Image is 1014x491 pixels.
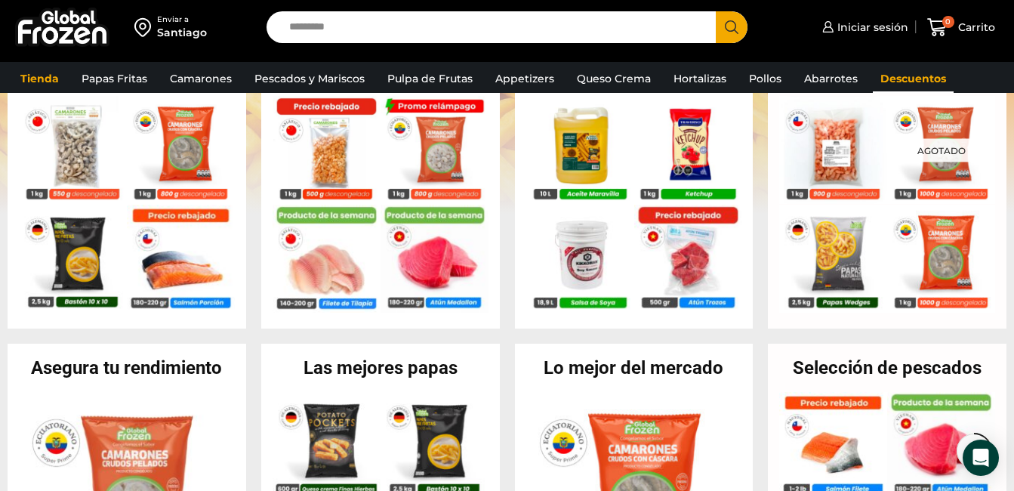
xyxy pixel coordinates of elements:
[162,64,239,93] a: Camarones
[666,64,734,93] a: Hortalizas
[247,64,372,93] a: Pescados y Mariscos
[768,359,1006,377] h2: Selección de pescados
[488,64,562,93] a: Appetizers
[8,359,246,377] h2: Asegura tu rendimiento
[157,14,207,25] div: Enviar a
[963,440,999,476] div: Open Intercom Messenger
[818,12,908,42] a: Iniciar sesión
[261,359,500,377] h2: Las mejores papas
[74,64,155,93] a: Papas Fritas
[157,25,207,40] div: Santiago
[907,138,976,162] p: Agotado
[923,10,999,45] a: 0 Carrito
[834,20,908,35] span: Iniciar sesión
[380,64,480,93] a: Pulpa de Frutas
[569,64,658,93] a: Queso Crema
[873,64,954,93] a: Descuentos
[797,64,865,93] a: Abarrotes
[134,14,157,40] img: address-field-icon.svg
[515,359,754,377] h2: Lo mejor del mercado
[741,64,789,93] a: Pollos
[716,11,747,43] button: Search button
[13,64,66,93] a: Tienda
[954,20,995,35] span: Carrito
[942,16,954,28] span: 0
